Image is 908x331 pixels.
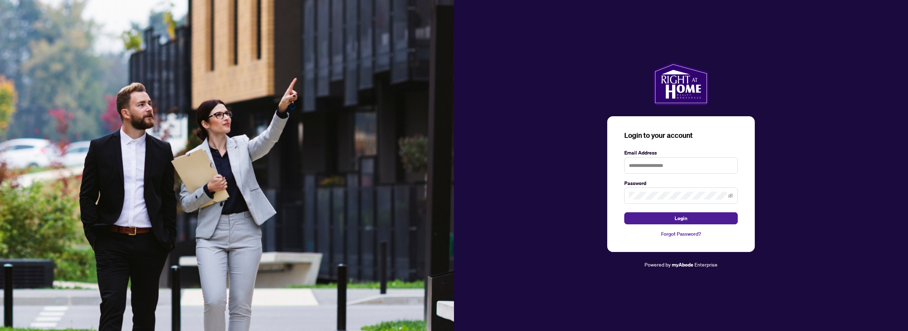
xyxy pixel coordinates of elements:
a: myAbode [672,261,693,269]
h3: Login to your account [624,130,738,140]
span: Powered by [644,261,671,268]
span: Login [675,213,687,224]
label: Password [624,179,738,187]
span: eye-invisible [728,193,733,198]
a: Forgot Password? [624,230,738,238]
span: Enterprise [694,261,718,268]
img: ma-logo [653,62,708,105]
label: Email Address [624,149,738,157]
button: Login [624,212,738,224]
